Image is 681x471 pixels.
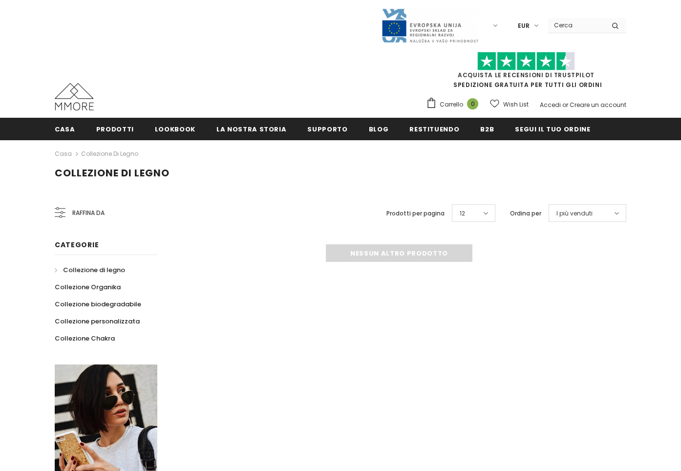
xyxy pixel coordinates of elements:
span: Collezione di legno [55,166,170,180]
a: La nostra storia [216,118,286,140]
a: Lookbook [155,118,195,140]
a: Collezione di legno [55,261,125,278]
img: Fidati di Pilot Stars [477,52,575,71]
a: Casa [55,118,75,140]
a: Prodotti [96,118,134,140]
span: or [562,101,568,109]
span: Raffina da [72,208,105,218]
span: Collezione personalizzata [55,317,140,326]
span: EUR [518,21,530,31]
a: Collezione personalizzata [55,313,140,330]
span: Blog [369,125,389,134]
label: Prodotti per pagina [386,209,445,218]
span: 0 [467,98,478,109]
a: Javni Razpis [381,21,479,29]
img: Javni Razpis [381,8,479,43]
a: Accedi [540,101,561,109]
span: Carrello [440,100,463,109]
span: 12 [460,209,465,218]
a: Carrello 0 [426,97,483,112]
input: Search Site [548,18,604,32]
a: Segui il tuo ordine [515,118,590,140]
span: B2B [480,125,494,134]
span: La nostra storia [216,125,286,134]
a: Collezione Chakra [55,330,115,347]
a: Casa [55,148,72,160]
a: Acquista le recensioni di TrustPilot [458,71,595,79]
span: Collezione di legno [63,265,125,275]
a: Creare un account [570,101,626,109]
span: Categorie [55,240,99,250]
span: SPEDIZIONE GRATUITA PER TUTTI GLI ORDINI [426,56,626,89]
span: Prodotti [96,125,134,134]
img: Casi MMORE [55,83,94,110]
span: Collezione Chakra [55,334,115,343]
span: I più venduti [556,209,593,218]
a: Blog [369,118,389,140]
span: Collezione Organika [55,282,121,292]
span: Casa [55,125,75,134]
a: Collezione Organika [55,278,121,296]
a: Collezione biodegradabile [55,296,141,313]
a: supporto [307,118,347,140]
a: Restituendo [409,118,459,140]
span: Segui il tuo ordine [515,125,590,134]
span: Lookbook [155,125,195,134]
label: Ordina per [510,209,541,218]
span: Wish List [503,100,529,109]
a: Wish List [490,96,529,113]
span: supporto [307,125,347,134]
a: B2B [480,118,494,140]
span: Collezione biodegradabile [55,300,141,309]
span: Restituendo [409,125,459,134]
a: Collezione di legno [81,150,138,158]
